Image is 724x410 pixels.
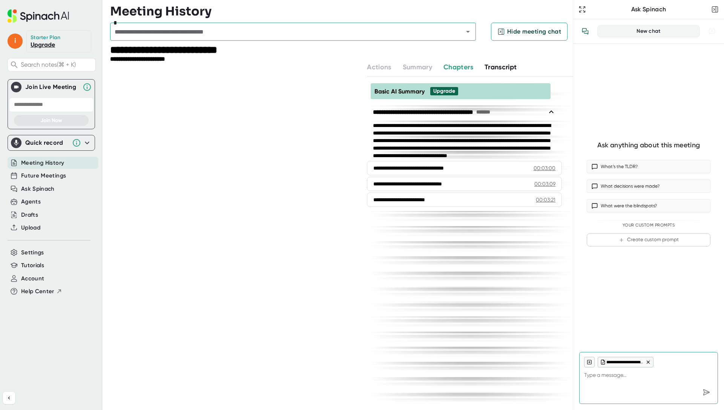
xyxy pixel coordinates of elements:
span: Actions [367,63,391,71]
div: Join Live MeetingJoin Live Meeting [11,80,92,95]
div: Upgrade [433,88,455,95]
button: Upload [21,223,40,232]
button: Actions [367,62,391,72]
button: Expand to Ask Spinach page [577,4,587,15]
span: i [8,34,23,49]
button: What’s the TLDR? [587,160,710,173]
span: Transcript [485,63,517,71]
div: Send message [699,386,713,399]
button: Summary [403,62,432,72]
div: 00:03:21 [536,196,555,203]
button: Transcript [485,62,517,72]
button: Meeting History [21,159,64,167]
h3: Meeting History [110,4,212,18]
span: Hide meeting chat [507,27,561,36]
div: 00:03:00 [534,164,555,172]
div: Join Live Meeting [25,83,79,91]
button: Close conversation sidebar [710,4,720,15]
button: What decisions were made? [587,179,710,193]
button: Tutorials [21,261,44,270]
button: Account [21,274,44,283]
span: Join Now [40,117,62,124]
div: Ask anything about this meeting [597,141,700,150]
button: Settings [21,248,44,257]
span: Help Center [21,287,54,296]
button: Create custom prompt [587,233,710,246]
div: Quick record [25,139,68,147]
button: Future Meetings [21,171,66,180]
a: Upgrade [31,41,55,48]
button: Agents [21,197,41,206]
img: Join Live Meeting [12,83,20,91]
button: Hide meeting chat [491,23,568,41]
button: Chapters [443,62,473,72]
button: Join Now [14,115,89,126]
span: Search notes (⌘ + K) [21,61,94,68]
div: 00:03:09 [534,180,555,188]
button: Open [463,26,473,37]
span: Basic AI Summary [374,88,425,95]
div: New chat [602,28,695,35]
button: Help Center [21,287,62,296]
button: Collapse sidebar [3,392,15,404]
button: View conversation history [578,24,593,39]
div: Quick record [11,135,92,150]
span: Chapters [443,63,473,71]
div: Starter Plan [31,34,61,41]
button: What were the blindspots? [587,199,710,213]
button: Drafts [21,211,38,219]
div: Your Custom Prompts [587,223,710,228]
button: Ask Spinach [21,185,55,193]
span: Summary [403,63,432,71]
div: Ask Spinach [587,6,710,13]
